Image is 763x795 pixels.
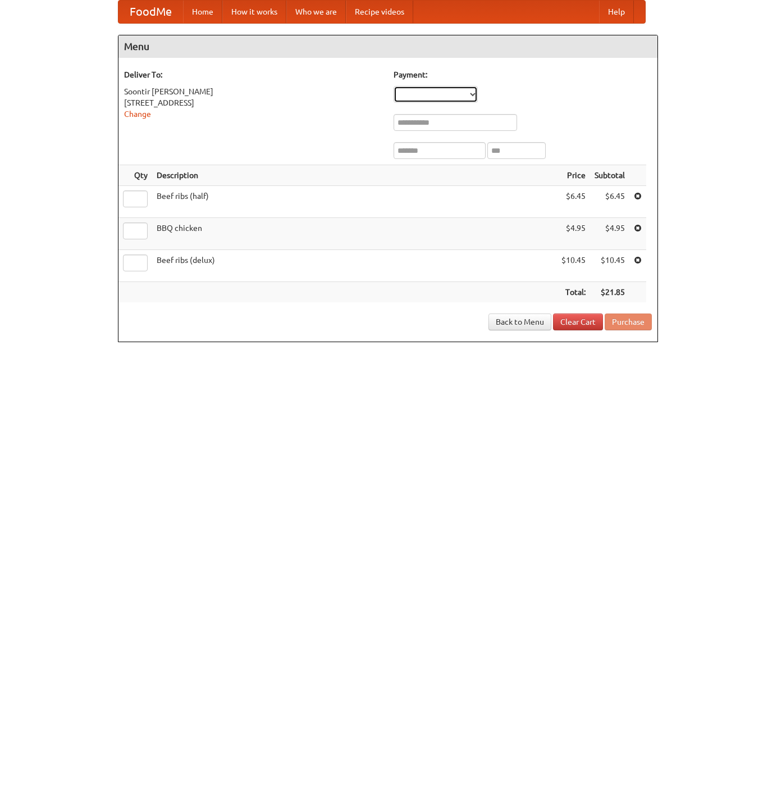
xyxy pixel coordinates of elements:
td: $10.45 [590,250,629,282]
td: $6.45 [557,186,590,218]
a: Recipe videos [346,1,413,23]
th: $21.85 [590,282,629,303]
td: Beef ribs (delux) [152,250,557,282]
a: Clear Cart [553,314,603,330]
td: BBQ chicken [152,218,557,250]
h5: Payment: [394,69,652,80]
td: $10.45 [557,250,590,282]
a: Who we are [286,1,346,23]
th: Description [152,165,557,186]
a: Back to Menu [488,314,551,330]
a: Home [183,1,222,23]
a: FoodMe [118,1,183,23]
div: Soontir [PERSON_NAME] [124,86,382,97]
td: $6.45 [590,186,629,218]
td: Beef ribs (half) [152,186,557,218]
th: Total: [557,282,590,303]
th: Price [557,165,590,186]
td: $4.95 [590,218,629,250]
h5: Deliver To: [124,69,382,80]
a: Help [599,1,634,23]
h4: Menu [118,35,657,58]
a: How it works [222,1,286,23]
a: Change [124,110,151,119]
td: $4.95 [557,218,590,250]
th: Qty [118,165,152,186]
div: [STREET_ADDRESS] [124,97,382,108]
button: Purchase [605,314,652,330]
th: Subtotal [590,165,629,186]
